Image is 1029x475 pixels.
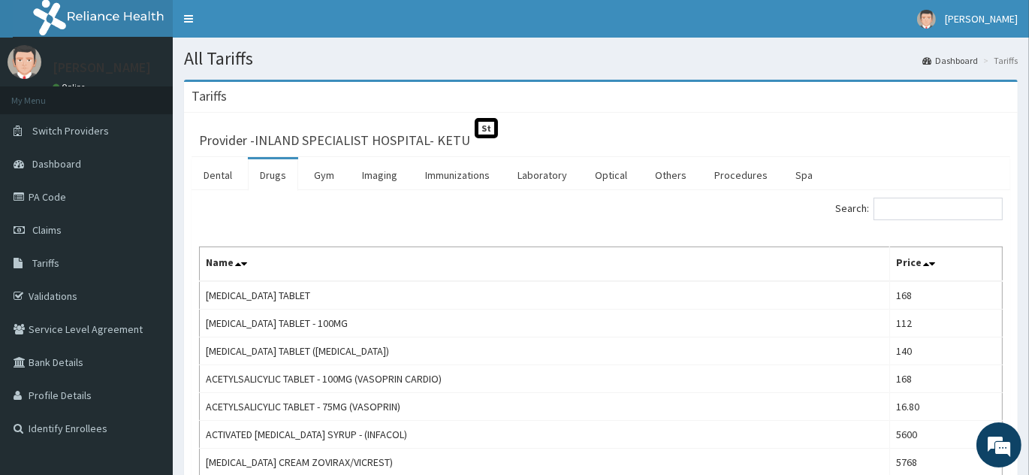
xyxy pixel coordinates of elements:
img: User Image [8,45,41,79]
a: Imaging [350,159,409,191]
td: 140 [890,337,1003,365]
label: Search: [835,198,1003,220]
td: [MEDICAL_DATA] TABLET [200,281,890,310]
input: Search: [874,198,1003,220]
a: Drugs [248,159,298,191]
td: 168 [890,365,1003,393]
a: Online [53,82,89,92]
div: Chat with us now [78,84,252,104]
a: Immunizations [413,159,502,191]
th: Name [200,247,890,282]
a: Procedures [702,159,780,191]
h3: Tariffs [192,89,227,103]
h1: All Tariffs [184,49,1018,68]
span: Claims [32,223,62,237]
td: 5600 [890,421,1003,449]
td: 168 [890,281,1003,310]
td: 16.80 [890,393,1003,421]
a: Others [643,159,699,191]
span: Tariffs [32,256,59,270]
a: Laboratory [505,159,579,191]
td: ACTIVATED [MEDICAL_DATA] SYRUP - (INFACOL) [200,421,890,449]
a: Spa [783,159,825,191]
span: Switch Providers [32,124,109,138]
td: ACETYLSALICYLIC TABLET - 75MG (VASOPRIN) [200,393,890,421]
a: Dashboard [922,54,978,67]
p: [PERSON_NAME] [53,61,151,74]
li: Tariffs [979,54,1018,67]
td: [MEDICAL_DATA] TABLET - 100MG [200,310,890,337]
th: Price [890,247,1003,282]
textarea: Type your message and hit 'Enter' [8,316,286,368]
td: ACETYLSALICYLIC TABLET - 100MG (VASOPRIN CARDIO) [200,365,890,393]
a: Dental [192,159,244,191]
td: 112 [890,310,1003,337]
span: We're online! [87,142,207,294]
a: Optical [583,159,639,191]
img: d_794563401_company_1708531726252_794563401 [28,75,61,113]
span: Dashboard [32,157,81,171]
span: St [475,118,498,138]
div: Minimize live chat window [246,8,282,44]
h3: Provider - INLAND SPECIALIST HOSPITAL- KETU [199,134,470,147]
td: [MEDICAL_DATA] TABLET ([MEDICAL_DATA]) [200,337,890,365]
img: User Image [917,10,936,29]
a: Gym [302,159,346,191]
span: [PERSON_NAME] [945,12,1018,26]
